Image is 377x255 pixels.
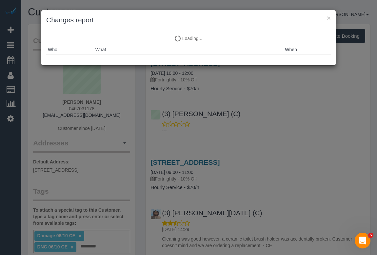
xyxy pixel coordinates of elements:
th: What [94,45,284,55]
iframe: Intercom live chat [355,233,370,248]
th: When [283,45,331,55]
button: × [327,14,331,21]
h3: Changes report [46,15,331,25]
span: 5 [368,233,373,238]
sui-modal: Changes report [41,10,336,65]
p: Loading... [46,35,331,42]
th: Who [46,45,94,55]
